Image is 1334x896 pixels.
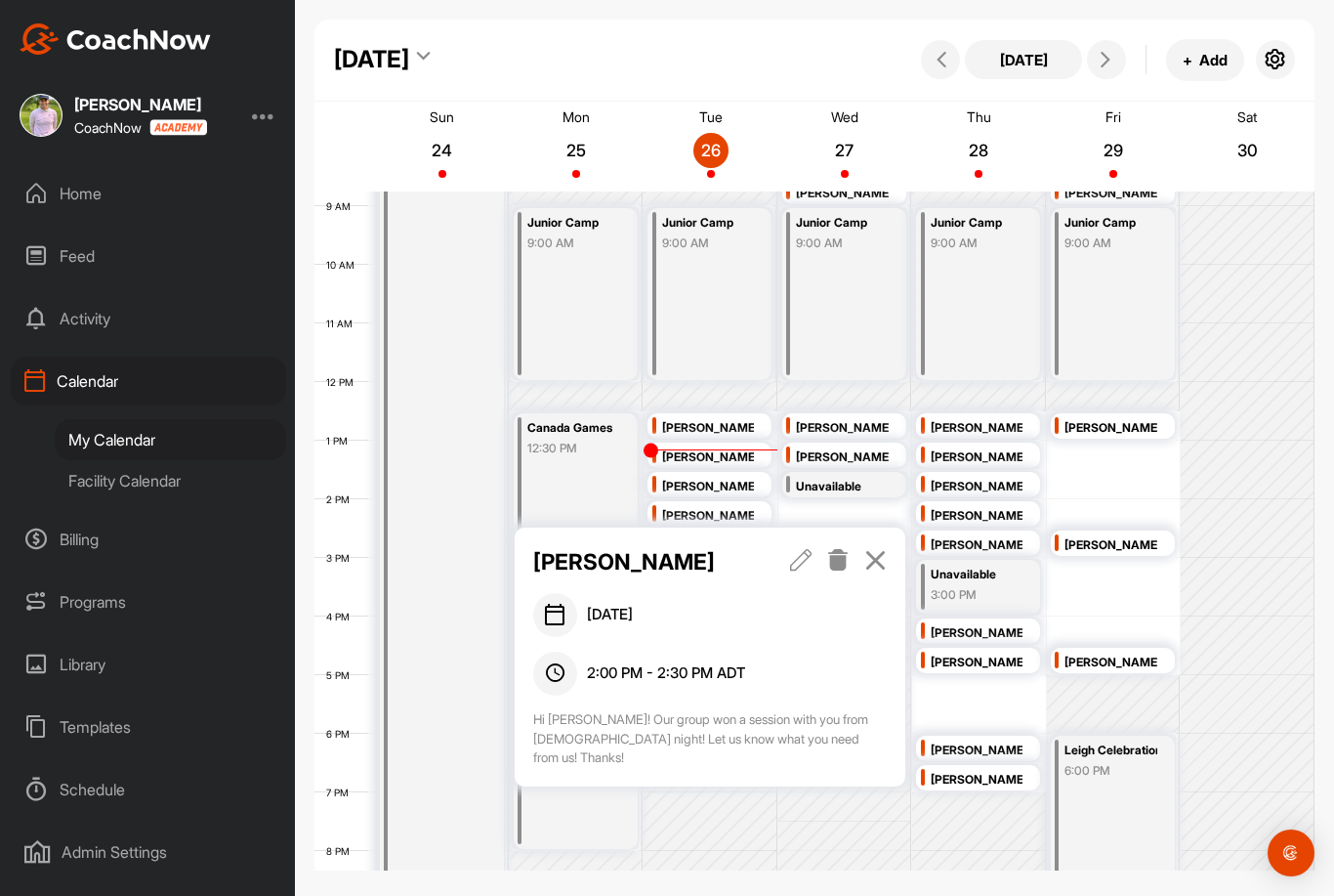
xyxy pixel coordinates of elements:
[1064,235,1156,252] div: 9:00 AM
[314,845,369,857] div: 8 PM
[11,640,286,689] div: Library
[587,604,633,626] span: [DATE]
[1064,183,1156,205] div: [PERSON_NAME]
[931,417,1022,440] div: [PERSON_NAME]
[1064,652,1156,674] div: [PERSON_NAME]
[931,564,1022,586] div: Unavailable
[314,200,370,212] div: 9 AM
[777,102,911,192] a: August 27, 2025
[559,141,594,160] p: 25
[527,417,619,440] div: Canada Games
[796,183,888,205] div: [PERSON_NAME]
[931,476,1022,498] div: [PERSON_NAME]
[931,534,1022,557] div: [PERSON_NAME]
[1166,39,1244,81] button: +Add
[965,40,1082,79] button: [DATE]
[11,357,286,405] div: Calendar
[11,765,286,814] div: Schedule
[931,212,1022,235] div: Junior Camp
[527,212,619,235] div: Junior Camp
[11,577,286,626] div: Programs
[314,435,367,447] div: 1 PM
[20,23,211,55] img: CoachNow
[314,728,369,740] div: 6 PM
[931,769,1022,791] div: [PERSON_NAME]
[827,141,862,160] p: 27
[533,710,888,768] div: Hi [PERSON_NAME]! Our group won a session with you from [DEMOGRAPHIC_DATA] night! Let us know wha...
[662,212,754,235] div: Junior Camp
[644,102,777,192] a: August 26, 2025
[11,232,286,280] div: Feed
[931,586,1022,604] div: 3:00 PM
[662,447,754,469] div: [PERSON_NAME]
[375,102,509,192] a: August 24, 2025
[314,552,369,564] div: 3 PM
[149,119,207,136] img: CoachNow acadmey
[1183,50,1192,70] span: +
[314,669,369,681] div: 5 PM
[1046,102,1180,192] a: August 29, 2025
[931,652,1022,674] div: [PERSON_NAME]
[430,108,454,125] p: Sun
[314,787,368,798] div: 7 PM
[1064,534,1156,557] div: [PERSON_NAME]
[11,169,286,218] div: Home
[967,108,991,125] p: Thu
[931,622,1022,645] div: [PERSON_NAME]
[1181,102,1314,192] a: August 30, 2025
[796,212,888,235] div: Junior Camp
[693,141,729,160] p: 26
[425,141,460,160] p: 24
[1237,108,1257,125] p: Sat
[527,440,619,457] div: 12:30 PM
[1064,762,1156,780] div: 6:00 PM
[11,703,286,751] div: Templates
[831,108,858,125] p: Wed
[1064,740,1156,762] div: Leigh Celebration
[20,94,63,137] img: square_b2738477c0a3829f566157fbbfdc69c0.jpg
[931,505,1022,528] div: [PERSON_NAME]
[314,259,374,271] div: 10 AM
[11,294,286,343] div: Activity
[796,417,888,440] div: [PERSON_NAME]
[796,447,888,469] div: [PERSON_NAME]
[55,419,286,460] div: My Calendar
[1064,417,1156,440] div: [PERSON_NAME]
[796,235,888,252] div: 9:00 AM
[563,108,590,125] p: Mon
[533,545,753,578] p: [PERSON_NAME]
[662,417,754,440] div: [PERSON_NAME]
[314,376,373,388] div: 12 PM
[1268,830,1314,876] div: Open Intercom Messenger
[912,102,1046,192] a: August 28, 2025
[527,235,619,252] div: 9:00 AM
[11,828,286,876] div: Admin Settings
[662,235,754,252] div: 9:00 AM
[55,460,286,501] div: Facility Calendar
[1064,212,1156,235] div: Junior Camp
[662,505,754,528] div: [PERSON_NAME]
[662,476,754,498] div: [PERSON_NAME]
[931,447,1022,469] div: [PERSON_NAME]
[11,515,286,564] div: Billing
[931,235,1022,252] div: 9:00 AM
[699,108,723,125] p: Tue
[314,493,369,505] div: 2 PM
[1230,141,1265,160] p: 30
[74,97,207,112] div: [PERSON_NAME]
[509,102,643,192] a: August 25, 2025
[74,119,207,136] div: CoachNow
[1096,141,1131,160] p: 29
[587,662,745,685] span: 2:00 PM - 2:30 PM ADT
[314,611,369,622] div: 4 PM
[1105,108,1121,125] p: Fri
[314,318,372,329] div: 11 AM
[334,42,409,77] div: [DATE]
[796,476,888,498] div: Unavailable
[931,740,1022,762] div: [PERSON_NAME]
[961,141,996,160] p: 28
